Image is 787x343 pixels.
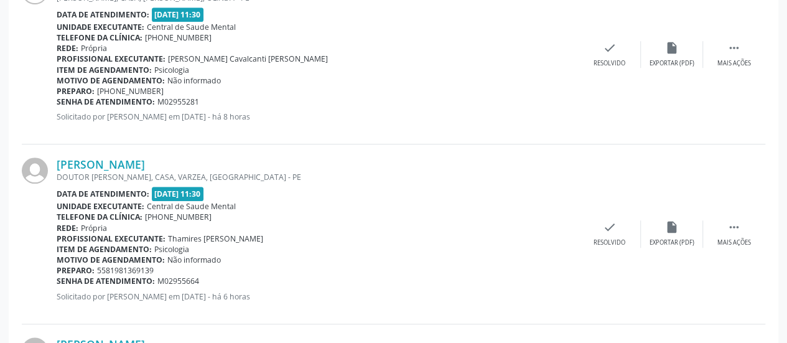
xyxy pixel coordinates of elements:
[152,187,204,201] span: [DATE] 11:30
[57,265,95,276] b: Preparo:
[145,212,212,222] span: [PHONE_NUMBER]
[717,238,751,247] div: Mais ações
[57,22,144,32] b: Unidade executante:
[57,75,165,86] b: Motivo de agendamento:
[57,9,149,20] b: Data de atendimento:
[167,255,221,265] span: Não informado
[57,291,579,302] p: Solicitado por [PERSON_NAME] em [DATE] - há 6 horas
[57,111,579,122] p: Solicitado por [PERSON_NAME] em [DATE] - há 8 horas
[157,276,199,286] span: M02955664
[57,212,142,222] b: Telefone da clínica:
[57,32,142,43] b: Telefone da clínica:
[650,238,694,247] div: Exportar (PDF)
[603,41,617,55] i: check
[147,201,236,212] span: Central de Saude Mental
[154,244,189,255] span: Psicologia
[665,220,679,234] i: insert_drive_file
[57,201,144,212] b: Unidade executante:
[650,59,694,68] div: Exportar (PDF)
[57,172,579,182] div: DOUTOR [PERSON_NAME], CASA, VARZEA, [GEOGRAPHIC_DATA] - PE
[57,96,155,107] b: Senha de atendimento:
[57,43,78,54] b: Rede:
[594,59,625,68] div: Resolvido
[57,244,152,255] b: Item de agendamento:
[57,276,155,286] b: Senha de atendimento:
[57,189,149,199] b: Data de atendimento:
[57,255,165,265] b: Motivo de agendamento:
[97,265,154,276] span: 5581981369139
[168,54,328,64] span: [PERSON_NAME] Cavalcanti [PERSON_NAME]
[145,32,212,43] span: [PHONE_NUMBER]
[665,41,679,55] i: insert_drive_file
[717,59,751,68] div: Mais ações
[157,96,199,107] span: M02955281
[57,233,165,244] b: Profissional executante:
[168,233,263,244] span: Thamires [PERSON_NAME]
[147,22,236,32] span: Central de Saude Mental
[57,157,145,171] a: [PERSON_NAME]
[81,223,107,233] span: Própria
[603,220,617,234] i: check
[57,54,165,64] b: Profissional executante:
[57,65,152,75] b: Item de agendamento:
[97,86,164,96] span: [PHONE_NUMBER]
[81,43,107,54] span: Própria
[727,220,741,234] i: 
[57,86,95,96] b: Preparo:
[727,41,741,55] i: 
[152,7,204,22] span: [DATE] 11:30
[594,238,625,247] div: Resolvido
[154,65,189,75] span: Psicologia
[167,75,221,86] span: Não informado
[22,157,48,184] img: img
[57,223,78,233] b: Rede:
